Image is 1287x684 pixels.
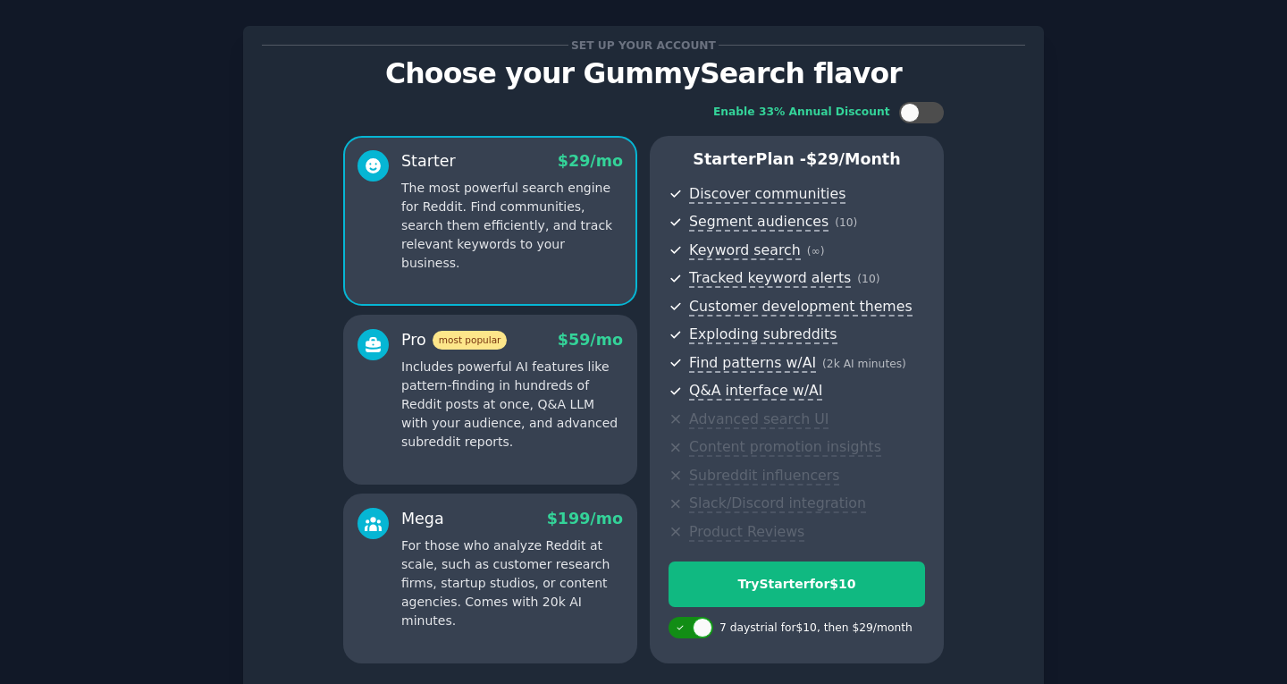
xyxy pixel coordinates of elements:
div: Enable 33% Annual Discount [713,105,890,121]
span: $ 29 /month [806,150,901,168]
span: ( 2k AI minutes ) [822,358,906,370]
div: Try Starter for $10 [669,575,924,594]
span: ( ∞ ) [807,245,825,258]
span: Q&A interface w/AI [689,382,822,401]
span: $ 29 /mo [558,152,623,170]
p: Includes powerful AI features like pattern-finding in hundreds of Reddit posts at once, Q&A LLM w... [401,358,623,452]
span: $ 199 /mo [547,510,623,528]
span: Segment audiences [689,213,829,232]
span: Exploding subreddits [689,325,837,344]
div: Pro [401,329,507,351]
div: 7 days trial for $10 , then $ 29 /month [719,621,913,637]
span: ( 10 ) [835,216,857,229]
span: Discover communities [689,185,845,204]
p: The most powerful search engine for Reddit. Find communities, search them efficiently, and track ... [401,179,623,273]
p: Starter Plan - [669,148,925,171]
span: Set up your account [568,36,719,55]
span: Keyword search [689,241,801,260]
div: Mega [401,508,444,530]
span: Product Reviews [689,523,804,542]
span: ( 10 ) [857,273,879,285]
p: For those who analyze Reddit at scale, such as customer research firms, startup studios, or conte... [401,536,623,630]
span: Tracked keyword alerts [689,269,851,288]
span: most popular [433,331,508,350]
span: Find patterns w/AI [689,354,816,373]
span: Customer development themes [689,298,913,317]
span: Advanced search UI [689,410,829,429]
span: Subreddit influencers [689,467,839,486]
p: Choose your GummySearch flavor [262,58,1025,89]
span: Content promotion insights [689,438,881,457]
button: TryStarterfor$10 [669,562,925,607]
span: $ 59 /mo [558,331,623,349]
div: Starter [401,150,456,173]
span: Slack/Discord integration [689,494,866,513]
